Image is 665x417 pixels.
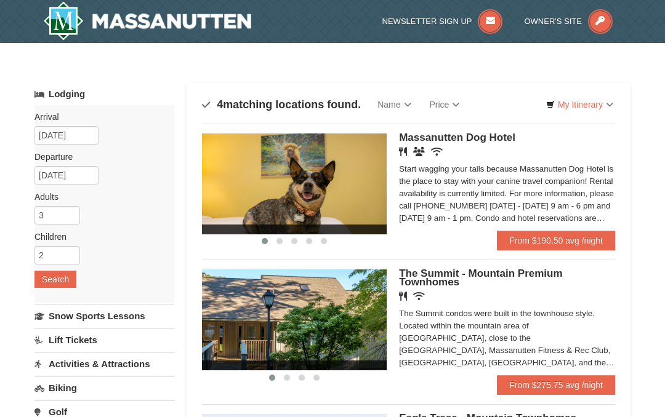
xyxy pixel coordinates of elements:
[524,17,613,26] a: Owner's Site
[497,231,615,250] a: From $190.50 avg /night
[34,304,174,327] a: Snow Sports Lessons
[413,292,425,301] i: Wireless Internet (free)
[431,147,443,156] i: Wireless Internet (free)
[497,375,615,395] a: From $275.75 avg /night
[538,95,621,114] a: My Itinerary
[34,231,165,243] label: Children
[34,151,165,163] label: Departure
[43,1,251,41] a: Massanutten Resort
[34,83,174,105] a: Lodging
[34,191,165,203] label: Adults
[421,92,469,117] a: Price
[399,132,515,143] span: Massanutten Dog Hotel
[413,147,425,156] i: Banquet Facilities
[399,292,407,301] i: Restaurant
[34,271,76,288] button: Search
[399,308,615,369] div: The Summit condos were built in the townhouse style. Located within the mountain area of [GEOGRAP...
[368,92,420,117] a: Name
[43,1,251,41] img: Massanutten Resort Logo
[34,376,174,399] a: Biking
[382,17,472,26] span: Newsletter Sign Up
[382,17,503,26] a: Newsletter Sign Up
[34,352,174,375] a: Activities & Attractions
[399,163,615,224] div: Start wagging your tails because Massanutten Dog Hotel is the place to stay with your canine trav...
[399,147,407,156] i: Restaurant
[524,17,582,26] span: Owner's Site
[34,111,165,123] label: Arrival
[34,328,174,351] a: Lift Tickets
[399,268,562,288] span: The Summit - Mountain Premium Townhomes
